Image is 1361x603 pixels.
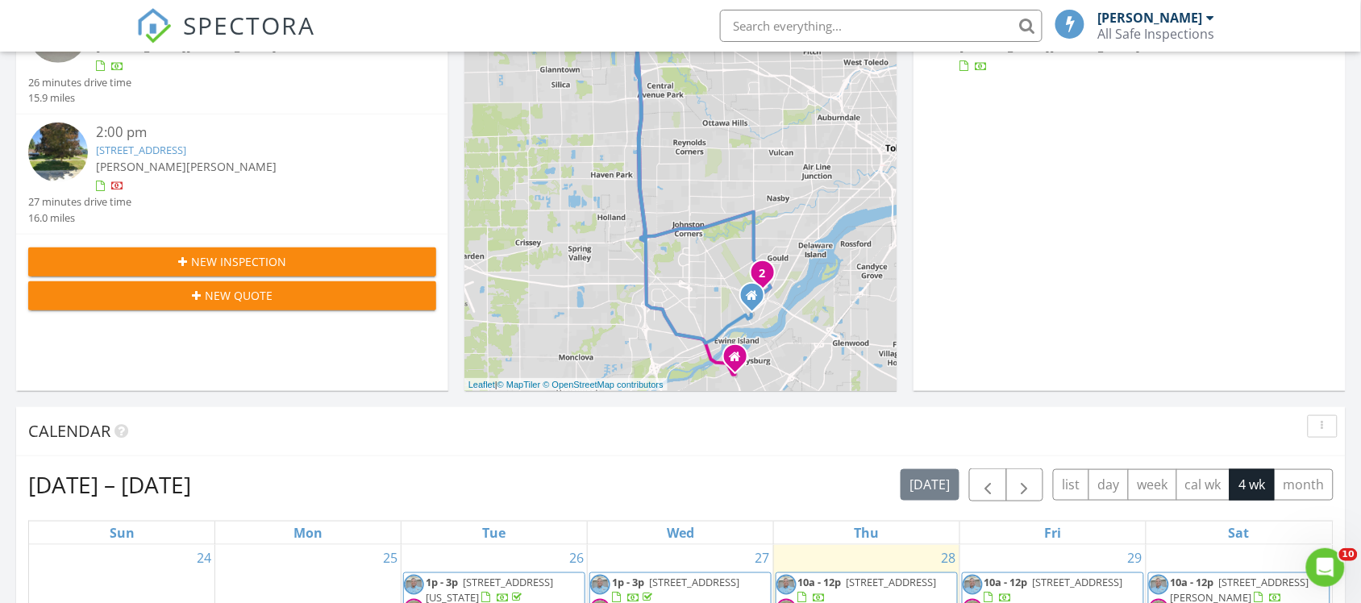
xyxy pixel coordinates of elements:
i: 2 [760,268,766,280]
a: 2:00 pm [STREET_ADDRESS] [PERSON_NAME][PERSON_NAME] 27 minutes drive time 16.0 miles [28,123,436,226]
span: [PERSON_NAME] [96,159,186,174]
div: 2:00 pm [96,123,402,143]
button: week [1128,469,1177,501]
a: © OpenStreetMap contributors [543,380,664,389]
button: Previous [969,468,1007,501]
div: 930 Askin St, Maumee OH 43537 [752,295,762,305]
button: 4 wk [1230,469,1275,501]
span: Calendar [28,420,110,442]
a: Monday [290,522,326,544]
img: profile__stan.jpg [776,575,797,595]
div: All Safe Inspections [1097,26,1214,42]
a: Go to August 27, 2025 [752,545,773,571]
div: 16.0 miles [28,210,131,226]
div: 548 W 6th, Perrysburg Ohio 43551 [735,356,745,366]
span: 10a - 12p [798,575,842,589]
a: Wednesday [664,522,697,544]
a: Sunday [106,522,138,544]
a: Go to August 24, 2025 [194,545,214,571]
span: New Quote [205,287,273,304]
div: 3171 Astor Ave, Toledo, OH 43614 [763,272,772,282]
span: New Inspection [191,253,286,270]
div: [PERSON_NAME] [1097,10,1202,26]
a: © MapTiler [497,380,541,389]
div: 27 minutes drive time [28,194,131,210]
a: Friday [1041,522,1064,544]
span: [STREET_ADDRESS] [649,575,739,589]
div: 15.9 miles [28,90,131,106]
a: Go to August 29, 2025 [1125,545,1146,571]
span: 10a - 12p [1171,575,1214,589]
span: [STREET_ADDRESS] [1033,575,1123,589]
button: cal wk [1176,469,1231,501]
a: SPECTORA [136,22,315,56]
span: [STREET_ADDRESS] [847,575,937,589]
a: Go to August 26, 2025 [566,545,587,571]
a: [STREET_ADDRESS] [96,143,186,157]
button: [DATE] [901,469,959,501]
a: Leaflet [468,380,495,389]
a: Go to August 28, 2025 [939,545,959,571]
h2: [DATE] – [DATE] [28,468,191,501]
a: Go to August 30, 2025 [1311,545,1332,571]
input: Search everything... [720,10,1043,42]
a: Go to August 25, 2025 [380,545,401,571]
button: Next [1006,468,1044,501]
a: 10:00 am [STREET_ADDRESS] [PERSON_NAME][PERSON_NAME] 26 minutes drive time 15.9 miles [28,2,436,106]
span: 1p - 3p [426,575,458,589]
button: month [1274,469,1334,501]
button: New Quote [28,281,436,310]
div: 26 minutes drive time [28,75,131,90]
span: 10 [1339,548,1358,561]
span: 10a - 12p [984,575,1028,589]
a: Saturday [1226,522,1253,544]
span: [PERSON_NAME] [186,159,277,174]
button: day [1088,469,1129,501]
img: profile__stan.jpg [590,575,610,595]
a: Thursday [851,522,882,544]
img: profile__stan.jpg [404,575,424,595]
button: list [1053,469,1089,501]
button: New Inspection [28,247,436,277]
span: 1p - 3p [612,575,644,589]
img: profile__stan.jpg [1149,575,1169,595]
div: | [464,378,668,392]
img: The Best Home Inspection Software - Spectora [136,8,172,44]
img: profile__stan.jpg [963,575,983,595]
span: SPECTORA [183,8,315,42]
img: streetview [28,123,88,182]
iframe: Intercom live chat [1306,548,1345,587]
a: Tuesday [480,522,510,544]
